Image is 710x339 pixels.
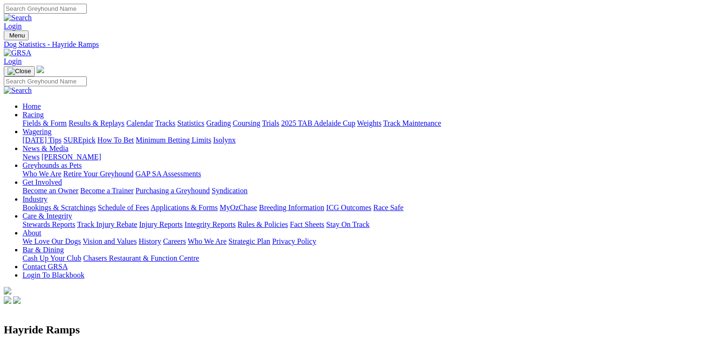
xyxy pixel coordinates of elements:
[8,68,31,75] img: Close
[63,136,95,144] a: SUREpick
[326,220,369,228] a: Stay On Track
[4,287,11,294] img: logo-grsa-white.png
[212,187,247,195] a: Syndication
[139,220,183,228] a: Injury Reports
[4,66,35,76] button: Toggle navigation
[177,119,205,127] a: Statistics
[136,170,201,178] a: GAP SA Assessments
[4,324,706,336] h2: Hayride Ramps
[23,203,96,211] a: Bookings & Scratchings
[23,246,64,254] a: Bar & Dining
[151,203,218,211] a: Applications & Forms
[23,263,68,271] a: Contact GRSA
[23,237,81,245] a: We Love Our Dogs
[281,119,355,127] a: 2025 TAB Adelaide Cup
[126,119,153,127] a: Calendar
[138,237,161,245] a: History
[23,254,81,262] a: Cash Up Your Club
[229,237,270,245] a: Strategic Plan
[23,254,706,263] div: Bar & Dining
[4,49,31,57] img: GRSA
[69,119,124,127] a: Results & Replays
[23,128,52,136] a: Wagering
[4,57,22,65] a: Login
[357,119,382,127] a: Weights
[23,102,41,110] a: Home
[23,178,62,186] a: Get Involved
[206,119,231,127] a: Grading
[98,136,134,144] a: How To Bet
[155,119,176,127] a: Tracks
[4,4,87,14] input: Search
[77,220,137,228] a: Track Injury Rebate
[23,229,41,237] a: About
[4,22,22,30] a: Login
[23,187,78,195] a: Become an Owner
[23,119,67,127] a: Fields & Form
[4,14,32,22] img: Search
[136,136,211,144] a: Minimum Betting Limits
[326,203,371,211] a: ICG Outcomes
[23,153,706,161] div: News & Media
[290,220,324,228] a: Fact Sheets
[80,187,134,195] a: Become a Trainer
[163,237,186,245] a: Careers
[23,237,706,246] div: About
[23,136,61,144] a: [DATE] Tips
[259,203,324,211] a: Breeding Information
[83,254,199,262] a: Chasers Restaurant & Function Centre
[136,187,210,195] a: Purchasing a Greyhound
[262,119,279,127] a: Trials
[23,203,706,212] div: Industry
[23,170,706,178] div: Greyhounds as Pets
[272,237,316,245] a: Privacy Policy
[23,119,706,128] div: Racing
[23,195,47,203] a: Industry
[188,237,227,245] a: Who We Are
[4,296,11,304] img: facebook.svg
[4,76,87,86] input: Search
[63,170,134,178] a: Retire Your Greyhound
[237,220,288,228] a: Rules & Policies
[23,220,75,228] a: Stewards Reports
[23,170,61,178] a: Who We Are
[9,32,25,39] span: Menu
[4,30,29,40] button: Toggle navigation
[4,40,706,49] a: Dog Statistics - Hayride Ramps
[373,203,403,211] a: Race Safe
[220,203,257,211] a: MyOzChase
[23,187,706,195] div: Get Involved
[41,153,101,161] a: [PERSON_NAME]
[23,220,706,229] div: Care & Integrity
[233,119,260,127] a: Coursing
[23,153,39,161] a: News
[213,136,236,144] a: Isolynx
[23,161,82,169] a: Greyhounds as Pets
[184,220,236,228] a: Integrity Reports
[37,66,44,73] img: logo-grsa-white.png
[23,136,706,144] div: Wagering
[83,237,137,245] a: Vision and Values
[23,144,69,152] a: News & Media
[98,203,149,211] a: Schedule of Fees
[4,86,32,95] img: Search
[23,212,72,220] a: Care & Integrity
[23,111,44,119] a: Racing
[23,271,84,279] a: Login To Blackbook
[383,119,441,127] a: Track Maintenance
[13,296,21,304] img: twitter.svg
